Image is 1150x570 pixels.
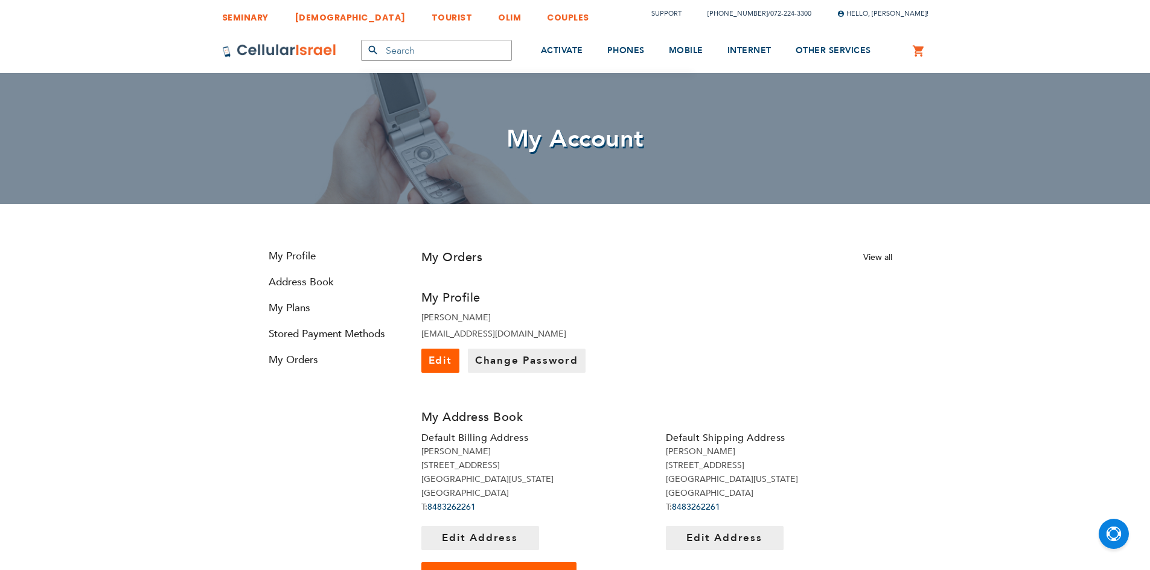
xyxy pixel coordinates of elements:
a: My Profile [258,249,403,263]
a: Support [651,9,682,18]
address: [PERSON_NAME] [STREET_ADDRESS] [GEOGRAPHIC_DATA][US_STATE] [GEOGRAPHIC_DATA] T: [666,445,892,514]
span: Edit [429,353,452,367]
img: Cellular Israel Logo [222,43,337,58]
h3: My Profile [421,290,648,306]
address: [PERSON_NAME] [STREET_ADDRESS] [GEOGRAPHIC_DATA][US_STATE] [GEOGRAPHIC_DATA] T: [421,445,648,514]
span: My Account [506,122,644,156]
h4: Default Billing Address [421,431,648,445]
span: Edit Address [686,531,762,545]
a: OLIM [498,3,521,25]
span: Edit Address [442,531,518,545]
li: [EMAIL_ADDRESS][DOMAIN_NAME] [421,328,648,340]
li: [PERSON_NAME] [421,312,648,323]
span: My Address Book [421,409,523,425]
a: PHONES [607,28,645,74]
a: 8483262261 [672,501,720,513]
span: Hello, [PERSON_NAME]! [837,9,928,18]
span: PHONES [607,45,645,56]
a: ACTIVATE [541,28,583,74]
a: [PHONE_NUMBER] [708,9,768,18]
h3: My Orders [421,249,483,265]
a: Edit Address [421,526,539,550]
a: View all [863,252,892,263]
span: ACTIVATE [541,45,583,56]
a: INTERNET [727,28,771,74]
a: OTHER SERVICES [796,28,871,74]
a: My Orders [258,353,403,367]
a: MOBILE [669,28,703,74]
a: Stored Payment Methods [258,327,403,341]
a: Edit Address [666,526,784,550]
span: MOBILE [669,45,703,56]
input: Search [361,40,512,61]
a: 8483262261 [427,501,476,513]
a: SEMINARY [222,3,269,25]
span: INTERNET [727,45,771,56]
a: TOURIST [432,3,473,25]
h4: Default Shipping Address [666,431,892,445]
span: OTHER SERVICES [796,45,871,56]
a: [DEMOGRAPHIC_DATA] [295,3,406,25]
a: 072-224-3300 [770,9,811,18]
li: / [695,5,811,22]
a: Address Book [258,275,403,289]
a: Edit [421,349,459,373]
a: My Plans [258,301,403,315]
a: COUPLES [547,3,589,25]
a: Change Password [468,349,586,373]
